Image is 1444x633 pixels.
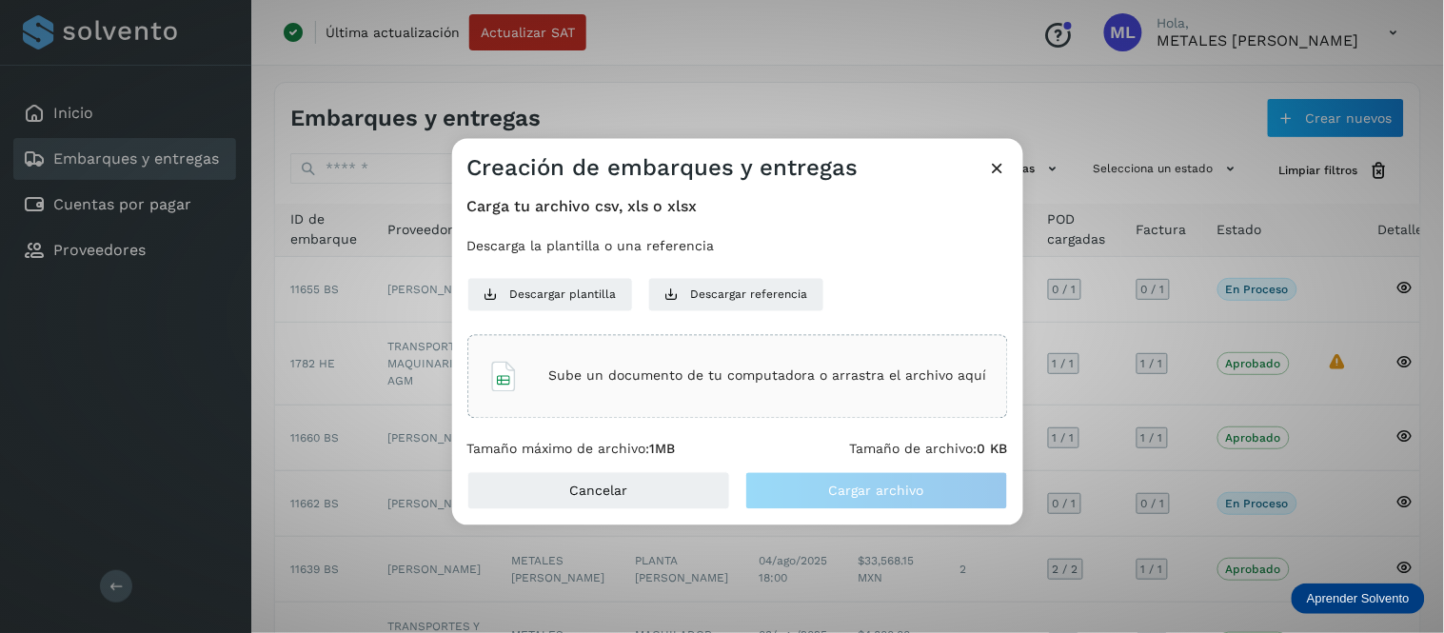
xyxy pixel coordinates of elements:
button: Descargar referencia [648,277,824,311]
p: Sube un documento de tu computadora o arrastra el archivo aquí [549,368,987,385]
span: Descargar plantilla [510,286,617,303]
p: Tamaño máximo de archivo: [467,441,676,457]
span: Descargar referencia [691,286,808,303]
button: Cargar archivo [745,472,1008,510]
h3: Creación de embarques y entregas [467,153,859,181]
div: Aprender Solvento [1292,584,1425,614]
p: Aprender Solvento [1307,591,1410,606]
h4: Carga tu archivo csv, xls o xlsx [467,197,1008,215]
span: Cancelar [569,485,627,498]
button: Cancelar [467,472,730,510]
p: Descarga la plantilla o una referencia [467,238,1008,254]
button: Descargar plantilla [467,277,633,311]
b: 0 KB [978,441,1008,456]
p: Tamaño de archivo: [850,441,1008,457]
b: 1MB [650,441,676,456]
span: Cargar archivo [829,485,924,498]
